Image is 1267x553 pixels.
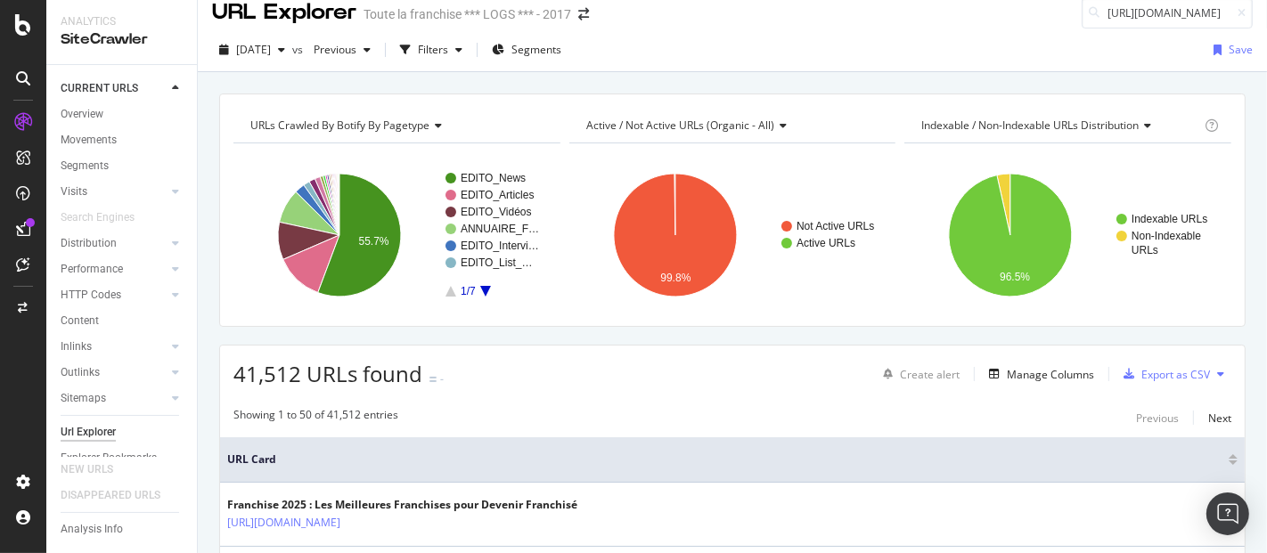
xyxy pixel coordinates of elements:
[61,14,183,29] div: Analytics
[61,449,157,468] div: Explorer Bookmarks
[61,131,184,150] a: Movements
[982,363,1094,385] button: Manage Columns
[1206,492,1249,535] div: Open Intercom Messenger
[461,285,476,297] text: 1/7
[61,389,167,408] a: Sitemaps
[61,312,184,330] a: Content
[233,158,555,313] svg: A chart.
[461,206,532,218] text: EDITO_Vidéos
[61,29,183,50] div: SiteCrawler
[569,158,891,313] svg: A chart.
[61,157,184,175] a: Segments
[393,36,470,64] button: Filters
[1132,230,1201,242] text: Non-Indexable
[61,105,103,124] div: Overview
[1000,271,1030,283] text: 96.5%
[1141,367,1210,382] div: Export as CSV
[461,256,532,269] text: EDITO_List_…
[359,235,389,248] text: 55.7%
[1208,411,1231,426] div: Next
[797,220,874,232] text: Not Active URLs
[61,520,123,539] div: Analysis Info
[307,42,356,57] span: Previous
[61,312,99,330] div: Content
[61,363,167,382] a: Outlinks
[292,42,307,57] span: vs
[61,423,116,442] div: Url Explorer
[876,360,960,388] button: Create alert
[429,377,437,382] img: Equal
[1132,244,1158,256] text: URLs
[61,449,184,468] a: Explorer Bookmarks
[61,460,113,479] div: NEW URLS
[236,42,271,57] span: 2025 Aug. 1st
[61,234,117,253] div: Distribution
[250,118,429,133] span: URLs Crawled By Botify By pagetype
[583,111,880,140] h4: Active / Not Active URLs
[61,183,87,201] div: Visits
[461,240,539,252] text: EDITO_Intervi…
[461,189,534,201] text: EDITO_Articles
[212,36,292,64] button: [DATE]
[61,520,184,539] a: Analysis Info
[461,223,539,235] text: ANNUAIRE_F…
[61,208,152,227] a: Search Engines
[61,105,184,124] a: Overview
[61,389,106,408] div: Sitemaps
[1208,407,1231,428] button: Next
[61,260,167,279] a: Performance
[1136,407,1179,428] button: Previous
[61,337,167,356] a: Inlinks
[61,234,167,253] a: Distribution
[227,514,340,532] a: [URL][DOMAIN_NAME]
[1132,213,1207,225] text: Indexable URLs
[61,486,178,505] a: DISAPPEARED URLS
[61,260,123,279] div: Performance
[1229,42,1253,57] div: Save
[61,208,135,227] div: Search Engines
[61,460,131,479] a: NEW URLS
[61,286,121,305] div: HTTP Codes
[921,118,1139,133] span: Indexable / Non-Indexable URLs distribution
[61,79,167,98] a: CURRENT URLS
[578,8,589,20] div: arrow-right-arrow-left
[61,131,117,150] div: Movements
[660,272,691,284] text: 99.8%
[247,111,544,140] h4: URLs Crawled By Botify By pagetype
[227,451,1224,468] span: URL Card
[61,79,138,98] div: CURRENT URLS
[418,42,448,57] div: Filters
[307,36,378,64] button: Previous
[1136,411,1179,426] div: Previous
[511,42,561,57] span: Segments
[61,286,167,305] a: HTTP Codes
[1007,367,1094,382] div: Manage Columns
[61,337,92,356] div: Inlinks
[797,237,855,249] text: Active URLs
[61,486,160,505] div: DISAPPEARED URLS
[900,367,960,382] div: Create alert
[61,363,100,382] div: Outlinks
[461,172,526,184] text: EDITO_News
[61,157,109,175] div: Segments
[233,359,422,388] span: 41,512 URLs found
[61,423,184,442] a: Url Explorer
[227,497,577,513] div: Franchise 2025 : Les Meilleures Franchises pour Devenir Franchisé
[364,5,571,23] div: Toute la franchise *** LOGS *** - 2017
[233,407,398,428] div: Showing 1 to 50 of 41,512 entries
[485,36,568,64] button: Segments
[586,118,774,133] span: Active / Not Active URLs (organic - all)
[440,371,444,386] div: -
[918,111,1201,140] h4: Indexable / Non-Indexable URLs Distribution
[1116,360,1210,388] button: Export as CSV
[61,183,167,201] a: Visits
[1206,36,1253,64] button: Save
[904,158,1226,313] svg: A chart.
